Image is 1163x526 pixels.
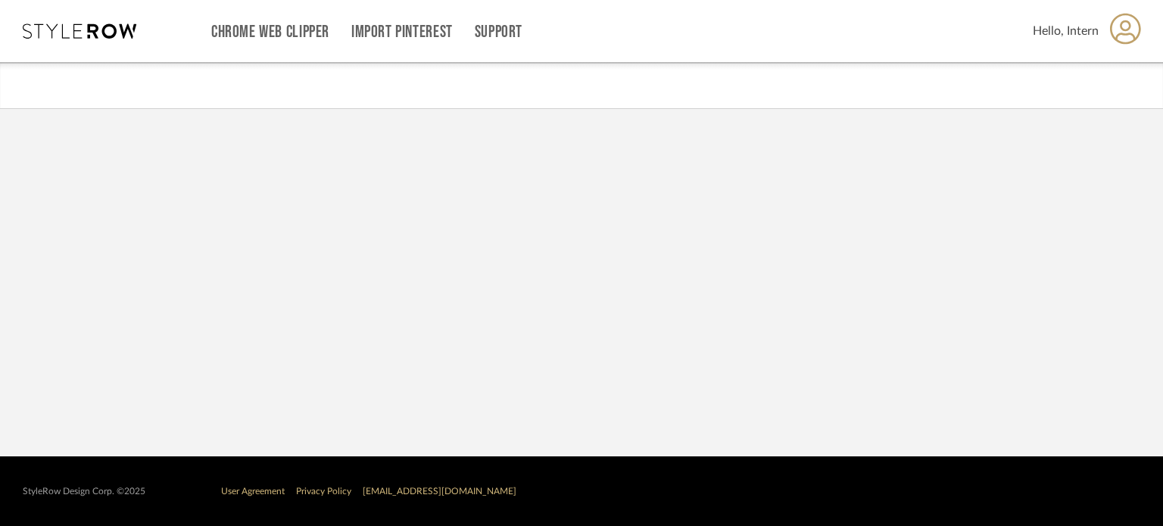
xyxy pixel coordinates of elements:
[221,487,285,496] a: User Agreement
[296,487,351,496] a: Privacy Policy
[363,487,516,496] a: [EMAIL_ADDRESS][DOMAIN_NAME]
[23,486,145,497] div: StyleRow Design Corp. ©2025
[211,26,329,39] a: Chrome Web Clipper
[475,26,522,39] a: Support
[1033,22,1099,40] span: Hello, Intern
[351,26,453,39] a: Import Pinterest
